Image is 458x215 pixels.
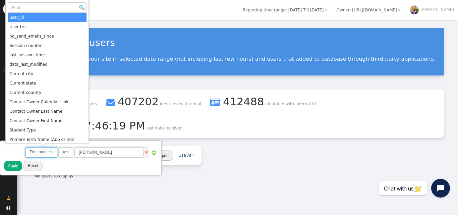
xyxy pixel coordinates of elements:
a: + [3,64,13,74]
div: = [63,149,65,155]
span: identified with email [160,102,201,106]
span: [DATE] 7:46:19 PM [45,119,145,132]
button: Reset [23,161,43,171]
span:  [6,206,10,210]
div: First name [30,149,49,155]
span:  [210,96,220,109]
td: data_last_modified [8,60,87,69]
a:  [3,193,14,203]
span:  [106,96,115,109]
div: Owner: [URL][DOMAIN_NAME] [337,7,397,13]
td: Current country [8,88,87,97]
span:  [398,8,401,12]
a: [PERSON_NAME] [410,7,454,12]
div: Insight on users [39,36,436,50]
img: logo-icon.svg [3,4,13,14]
span: last data received [146,126,182,130]
td: Contact Owner Calendar Link [8,97,87,107]
span: 407202 [118,95,159,108]
p: Users that visited your site in selected date range (not including last few hours) and users that... [39,56,436,62]
span:  [50,150,53,154]
td: last_session_time [8,50,87,60]
span: Reporting time range: [DATE] Till [DATE] [243,8,324,12]
span:  [7,195,10,201]
td: Session counter [8,41,87,50]
td: Contact Owner Last Name [8,107,87,116]
img: add.png [151,150,157,155]
td: Student Type [8,125,87,135]
input: Find [8,2,87,13]
td: User List [8,22,87,32]
div: No users to display [35,173,197,179]
a: × [145,150,148,155]
span:  [325,8,328,12]
td: Primary Term Name (App or Inq) [8,135,87,144]
span:  [66,150,69,154]
span: identified with Internal Id [265,102,316,106]
td: Current state [8,78,87,88]
td: no_send_emails_since [8,32,87,41]
img: icon_search.png [79,5,85,10]
span: users [86,102,97,106]
td: Contact Owner First Name [8,116,87,125]
td: Current city [8,69,87,78]
td: user_id [8,13,87,22]
img: ACg8ocLulmQ9_33OLL7rsEUyw8iWN2yGd8ro9089Aq9E1tyH-UrWOEnw=s96-c [410,5,419,14]
a: Use API [178,153,193,158]
span: 412488 [223,95,264,108]
button: Apply [4,161,22,171]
